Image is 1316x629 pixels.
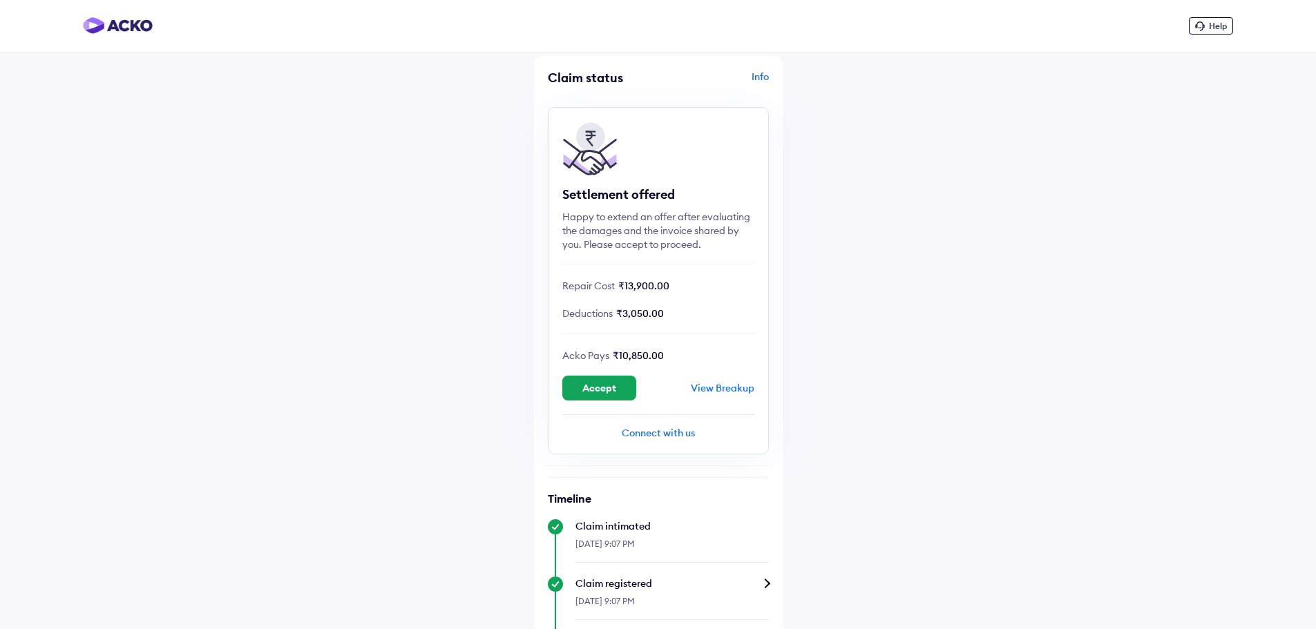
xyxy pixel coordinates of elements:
[562,210,754,251] div: Happy to extend an offer after evaluating the damages and the invoice shared by you. Please accep...
[562,280,615,292] span: Repair Cost
[691,382,754,394] div: View Breakup
[575,533,769,563] div: [DATE] 9:07 PM
[562,186,754,203] div: Settlement offered
[562,426,754,440] div: Connect with us
[575,519,769,533] div: Claim intimated
[548,492,769,505] h6: Timeline
[548,70,655,86] div: Claim status
[1209,21,1227,31] span: Help
[575,590,769,620] div: [DATE] 9:07 PM
[662,70,769,96] div: Info
[83,17,153,34] img: horizontal-gradient.png
[618,280,669,292] span: ₹13,900.00
[562,349,609,362] span: Acko Pays
[562,307,613,320] span: Deductions
[562,376,636,400] button: Accept
[575,577,769,590] div: Claim registered
[616,307,664,320] span: ₹3,050.00
[613,349,664,362] span: ₹10,850.00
